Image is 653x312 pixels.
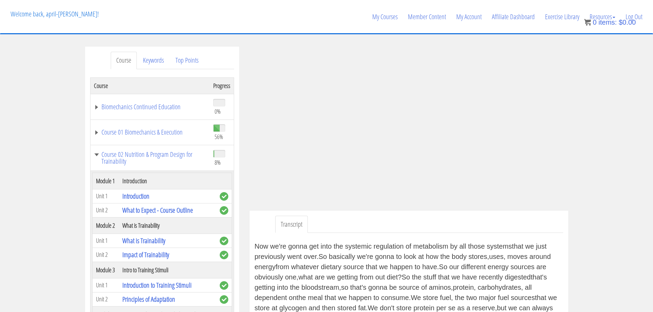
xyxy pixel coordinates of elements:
[122,280,192,290] a: Introduction to Training Stimuli
[220,206,228,215] span: complete
[92,278,119,292] td: Unit 1
[92,217,119,234] th: Module 2
[137,52,169,69] a: Keywords
[220,251,228,259] span: complete
[487,0,540,33] a: Affiliate Dashboard
[220,281,228,290] span: complete
[119,217,216,234] th: What is Trainability
[619,18,622,26] span: $
[170,52,204,69] a: Top Points
[92,292,119,306] td: Unit 2
[451,0,487,33] a: My Account
[593,18,596,26] span: 0
[215,133,223,140] span: 56%
[210,77,234,94] th: Progress
[619,18,636,26] bdi: 0.00
[92,173,119,189] th: Module 1
[584,19,591,26] img: icon11.png
[92,203,119,217] td: Unit 2
[215,108,221,115] span: 0%
[275,216,308,233] a: Transcript
[94,129,206,136] a: Course 01 Biomechanics & Execution
[220,295,228,304] span: complete
[122,295,175,304] a: Principles of Adaptation
[94,103,206,110] a: Biomechanics Continued Education
[90,77,210,94] th: Course
[122,205,193,215] a: What to Expect - Course Outline
[122,236,165,245] a: What is Trainability
[119,173,216,189] th: Introduction
[584,18,636,26] a: 0 items: $0.00
[92,262,119,278] th: Module 3
[92,248,119,262] td: Unit 2
[367,0,403,33] a: My Courses
[94,151,206,165] a: Course 02 Nutrition & Program Design for Trainability
[215,159,221,166] span: 8%
[255,242,372,250] v: Now we're gonna get into the systemic
[92,234,119,248] td: Unit 1
[620,0,648,33] a: Log Out
[220,237,228,245] span: complete
[5,0,104,28] p: Welcome back, april-[PERSON_NAME]!
[540,0,584,33] a: Exercise Library
[122,191,149,201] a: Introduction
[119,262,216,278] th: Intro to Training Stimuli
[92,189,119,203] td: Unit 1
[122,250,169,259] a: Impact of Trainability
[220,192,228,201] span: complete
[111,52,137,69] a: Course
[584,0,620,33] a: Resources
[598,18,617,26] span: items:
[403,0,451,33] a: Member Content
